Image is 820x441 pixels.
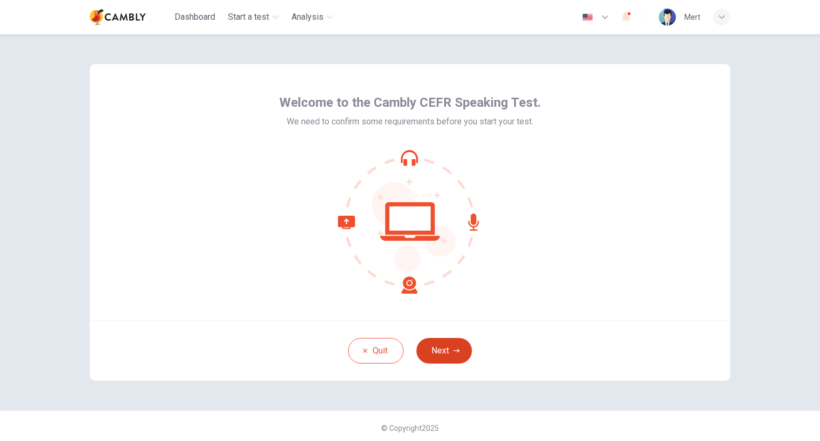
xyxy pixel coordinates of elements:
span: We need to confirm some requirements before you start your test. [287,115,533,128]
img: Profile picture [659,9,676,26]
button: Analysis [287,7,337,27]
span: Dashboard [175,11,215,23]
button: Quit [348,338,404,364]
a: Cambly logo [90,6,170,28]
span: Start a test [228,11,269,23]
span: © Copyright 2025 [381,424,439,432]
span: Analysis [291,11,324,23]
img: Cambly logo [90,6,146,28]
button: Start a test [224,7,283,27]
img: en [581,13,594,21]
div: Mert [684,11,700,23]
span: Welcome to the Cambly CEFR Speaking Test. [279,94,541,111]
button: Next [416,338,472,364]
button: Dashboard [170,7,219,27]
